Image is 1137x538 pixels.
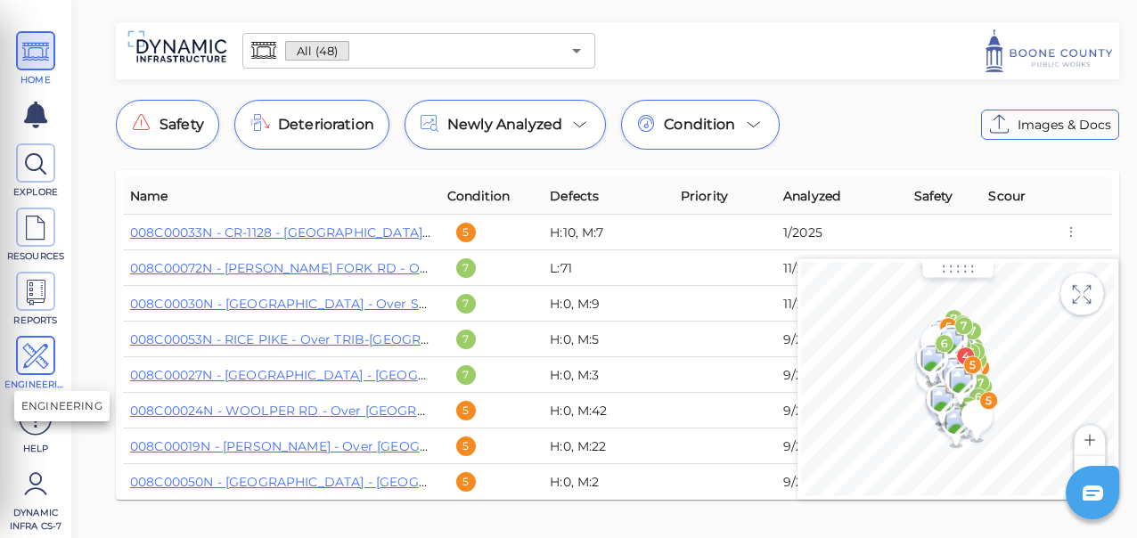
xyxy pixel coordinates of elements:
[447,185,510,207] span: Condition
[456,294,476,314] div: 7
[4,506,67,533] span: Dynamic Infra CS-7
[456,330,476,349] div: 7
[286,43,348,60] span: All (48)
[550,437,667,455] div: H:0, M:22
[564,38,589,63] button: Open
[783,330,900,348] div: 9/2024
[914,185,953,207] span: Safety
[130,331,508,347] a: 008C00053N - RICE PIKE - Over TRIB-[GEOGRAPHIC_DATA]
[783,402,900,420] div: 9/2024
[1075,456,1105,486] button: Zoom out
[1075,426,1105,456] button: Zoom in
[681,185,728,207] span: Priority
[4,249,67,263] span: RESOURCES
[130,403,503,419] a: 008C00024N - WOOLPER RD - Over [GEOGRAPHIC_DATA]
[4,442,67,455] span: Help
[550,259,667,277] div: L:71
[4,378,67,391] span: ENGINEERING
[550,185,599,207] span: Defects
[456,223,476,242] div: 5
[550,330,667,348] div: H:0, M:5
[160,114,204,135] span: Safety
[447,114,562,135] span: Newly Analyzed
[783,224,900,241] div: 1/2025
[278,114,374,135] span: Deterioration
[130,438,516,454] a: 008C00019N - [PERSON_NAME] - Over [GEOGRAPHIC_DATA]
[456,258,476,278] div: 7
[985,394,992,407] text: 5
[130,224,599,240] a: 008C00033N - CR-1128 - [GEOGRAPHIC_DATA] Over [GEOGRAPHIC_DATA]
[941,337,948,350] text: 6
[783,259,900,277] div: 11/2024
[456,436,476,456] div: 5
[130,367,514,383] a: 008C00027N - [GEOGRAPHIC_DATA] - [GEOGRAPHIC_DATA]
[783,473,900,491] div: 9/2024
[783,185,840,207] span: Analyzed
[130,474,515,490] a: 008C00050N - [GEOGRAPHIC_DATA] - [GEOGRAPHIC_DATA]
[550,224,667,241] div: H:10, M:7
[664,114,735,135] span: Condition
[4,314,67,327] span: REPORTS
[783,366,900,384] div: 9/2024
[1018,114,1111,135] span: Images & Docs
[4,73,67,86] span: HOME
[1057,270,1108,321] img: Toggle size
[969,358,976,371] text: 5
[550,366,667,384] div: H:0, M:3
[456,365,476,385] div: 7
[4,185,67,199] span: EXPLORE
[456,401,476,420] div: 5
[130,185,168,207] span: Name
[783,295,900,313] div: 11/2024
[456,472,476,492] div: 5
[130,260,592,276] a: 008C00072N - [PERSON_NAME] FORK RD - Over [PERSON_NAME] FORK
[550,402,667,420] div: H:0, M:42
[550,473,667,491] div: H:0, M:2
[801,263,1115,496] canvas: Map
[988,185,1026,207] span: Scour
[961,319,967,332] text: 7
[783,437,900,455] div: 9/2024
[130,296,481,312] a: 008C00030N - [GEOGRAPHIC_DATA] - Over SAND RUN
[550,295,667,313] div: H:0, M:9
